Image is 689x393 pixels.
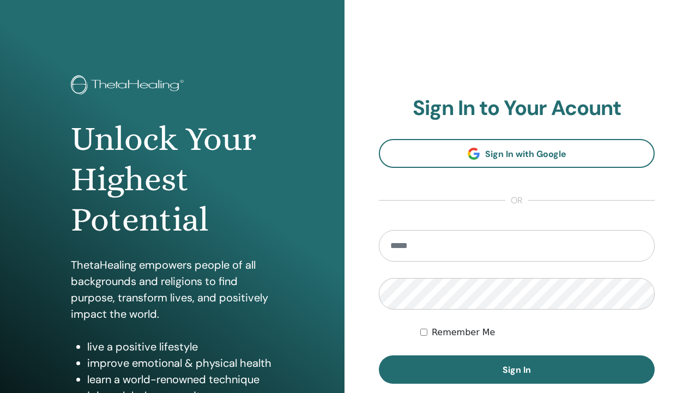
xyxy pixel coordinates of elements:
a: Sign In with Google [379,139,655,168]
button: Sign In [379,355,655,384]
li: learn a world-renowned technique [87,371,273,388]
div: Keep me authenticated indefinitely or until I manually logout [420,326,655,339]
span: Sign In with Google [485,148,566,160]
span: Sign In [503,364,531,376]
h1: Unlock Your Highest Potential [71,119,273,240]
p: ThetaHealing empowers people of all backgrounds and religions to find purpose, transform lives, a... [71,257,273,322]
span: or [505,194,528,207]
h2: Sign In to Your Acount [379,96,655,121]
label: Remember Me [432,326,495,339]
li: improve emotional & physical health [87,355,273,371]
li: live a positive lifestyle [87,338,273,355]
